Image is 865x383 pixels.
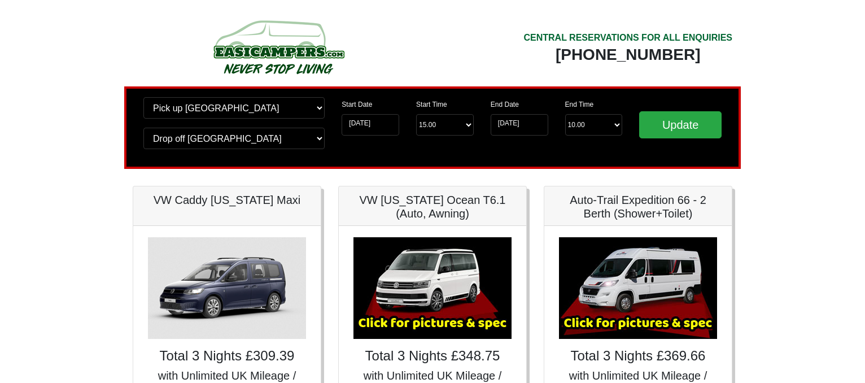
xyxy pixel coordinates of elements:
img: Auto-Trail Expedition 66 - 2 Berth (Shower+Toilet) [559,237,717,339]
h4: Total 3 Nights £309.39 [145,348,309,364]
img: campers-checkout-logo.png [171,16,386,78]
div: [PHONE_NUMBER] [523,45,732,65]
h5: VW [US_STATE] Ocean T6.1 (Auto, Awning) [350,193,515,220]
img: VW California Ocean T6.1 (Auto, Awning) [353,237,512,339]
label: Start Date [342,99,372,110]
h5: Auto-Trail Expedition 66 - 2 Berth (Shower+Toilet) [556,193,720,220]
label: Start Time [416,99,447,110]
div: CENTRAL RESERVATIONS FOR ALL ENQUIRIES [523,31,732,45]
h4: Total 3 Nights £369.66 [556,348,720,364]
h5: VW Caddy [US_STATE] Maxi [145,193,309,207]
h4: Total 3 Nights £348.75 [350,348,515,364]
img: VW Caddy California Maxi [148,237,306,339]
label: End Date [491,99,519,110]
input: Return Date [491,114,548,136]
label: End Time [565,99,594,110]
input: Start Date [342,114,399,136]
input: Update [639,111,722,138]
